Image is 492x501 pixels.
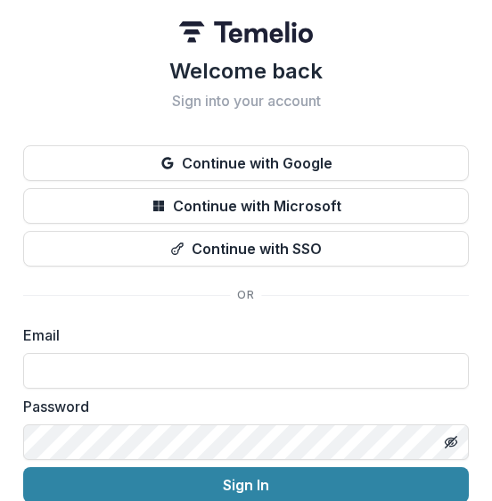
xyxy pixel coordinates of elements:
[23,57,469,86] h1: Welcome back
[23,231,469,267] button: Continue with SSO
[179,21,313,43] img: Temelio
[23,93,469,110] h2: Sign into your account
[23,145,469,181] button: Continue with Google
[23,188,469,224] button: Continue with Microsoft
[23,324,458,346] label: Email
[23,396,458,417] label: Password
[437,428,465,456] button: Toggle password visibility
